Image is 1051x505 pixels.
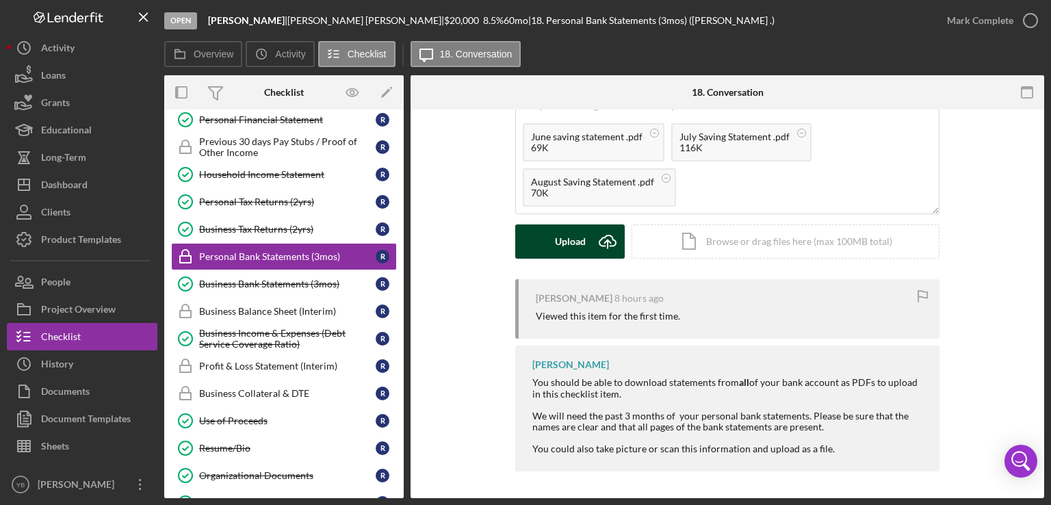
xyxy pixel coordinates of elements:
[171,133,397,161] a: Previous 30 days Pay Stubs / Proof of Other IncomeR
[199,136,376,158] div: Previous 30 days Pay Stubs / Proof of Other Income
[444,14,479,26] span: $20,000
[208,14,285,26] b: [PERSON_NAME]
[440,49,512,60] label: 18. Conversation
[536,293,612,304] div: [PERSON_NAME]
[199,279,376,289] div: Business Bank Statements (3mos)
[171,106,397,133] a: Personal Financial StatementR
[7,350,157,378] button: History
[376,441,389,455] div: R
[199,306,376,317] div: Business Balance Sheet (Interim)
[41,144,86,174] div: Long-Term
[246,41,314,67] button: Activity
[171,270,397,298] a: Business Bank Statements (3mos)R
[164,12,197,29] div: Open
[531,177,654,187] div: August Saving Statement .pdf
[199,443,376,454] div: Resume/Bio
[41,89,70,120] div: Grants
[199,196,376,207] div: Personal Tax Returns (2yrs)
[171,243,397,270] a: Personal Bank Statements (3mos)R
[7,89,157,116] button: Grants
[7,62,157,89] button: Loans
[555,224,586,259] div: Upload
[532,377,926,454] div: You should be able to download statements from of your bank account as PDFs to upload in this che...
[7,226,157,253] a: Product Templates
[531,131,643,142] div: June saving statement .pdf
[41,226,121,257] div: Product Templates
[376,277,389,291] div: R
[376,113,389,127] div: R
[41,34,75,65] div: Activity
[287,15,444,26] div: [PERSON_NAME] [PERSON_NAME] |
[171,325,397,352] a: Business Income & Expenses (Debt Service Coverage Ratio)R
[376,195,389,209] div: R
[515,224,625,259] button: Upload
[171,435,397,462] a: Resume/BioR
[16,481,25,489] text: YB
[348,49,387,60] label: Checklist
[7,471,157,498] button: YB[PERSON_NAME]
[41,350,73,381] div: History
[411,41,521,67] button: 18. Conversation
[41,116,92,147] div: Educational
[376,359,389,373] div: R
[614,293,664,304] time: 2025-09-16 14:45
[199,114,376,125] div: Personal Financial Statement
[275,49,305,60] label: Activity
[7,296,157,323] button: Project Overview
[536,311,680,322] div: Viewed this item for the first time.
[199,328,376,350] div: Business Income & Expenses (Debt Service Coverage Ratio)
[376,168,389,181] div: R
[679,142,790,153] div: 116K
[7,116,157,144] button: Educational
[7,405,157,432] button: Document Templates
[171,462,397,489] a: Organizational DocumentsR
[504,15,528,26] div: 60 mo
[376,332,389,346] div: R
[199,415,376,426] div: Use of Proceeds
[41,323,81,354] div: Checklist
[199,251,376,262] div: Personal Bank Statements (3mos)
[7,268,157,296] button: People
[199,470,376,481] div: Organizational Documents
[199,388,376,399] div: Business Collateral & DTE
[679,131,790,142] div: July Saving Statement .pdf
[194,49,233,60] label: Overview
[171,298,397,325] a: Business Balance Sheet (Interim)R
[171,161,397,188] a: Household Income StatementR
[532,359,609,370] div: [PERSON_NAME]
[171,352,397,380] a: Profit & Loss Statement (Interim)R
[7,171,157,198] button: Dashboard
[41,171,88,202] div: Dashboard
[376,222,389,236] div: R
[7,323,157,350] button: Checklist
[7,198,157,226] button: Clients
[7,144,157,171] button: Long-Term
[41,268,70,299] div: People
[528,15,775,26] div: | 18. Personal Bank Statements (3mos) ([PERSON_NAME] .)
[1004,445,1037,478] div: Open Intercom Messenger
[947,7,1013,34] div: Mark Complete
[376,140,389,154] div: R
[376,250,389,263] div: R
[41,198,70,229] div: Clients
[41,296,116,326] div: Project Overview
[318,41,395,67] button: Checklist
[376,387,389,400] div: R
[171,407,397,435] a: Use of ProceedsR
[34,471,123,502] div: [PERSON_NAME]
[7,378,157,405] button: Documents
[199,361,376,372] div: Profit & Loss Statement (Interim)
[7,432,157,460] button: Sheets
[376,414,389,428] div: R
[41,432,69,463] div: Sheets
[164,41,242,67] button: Overview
